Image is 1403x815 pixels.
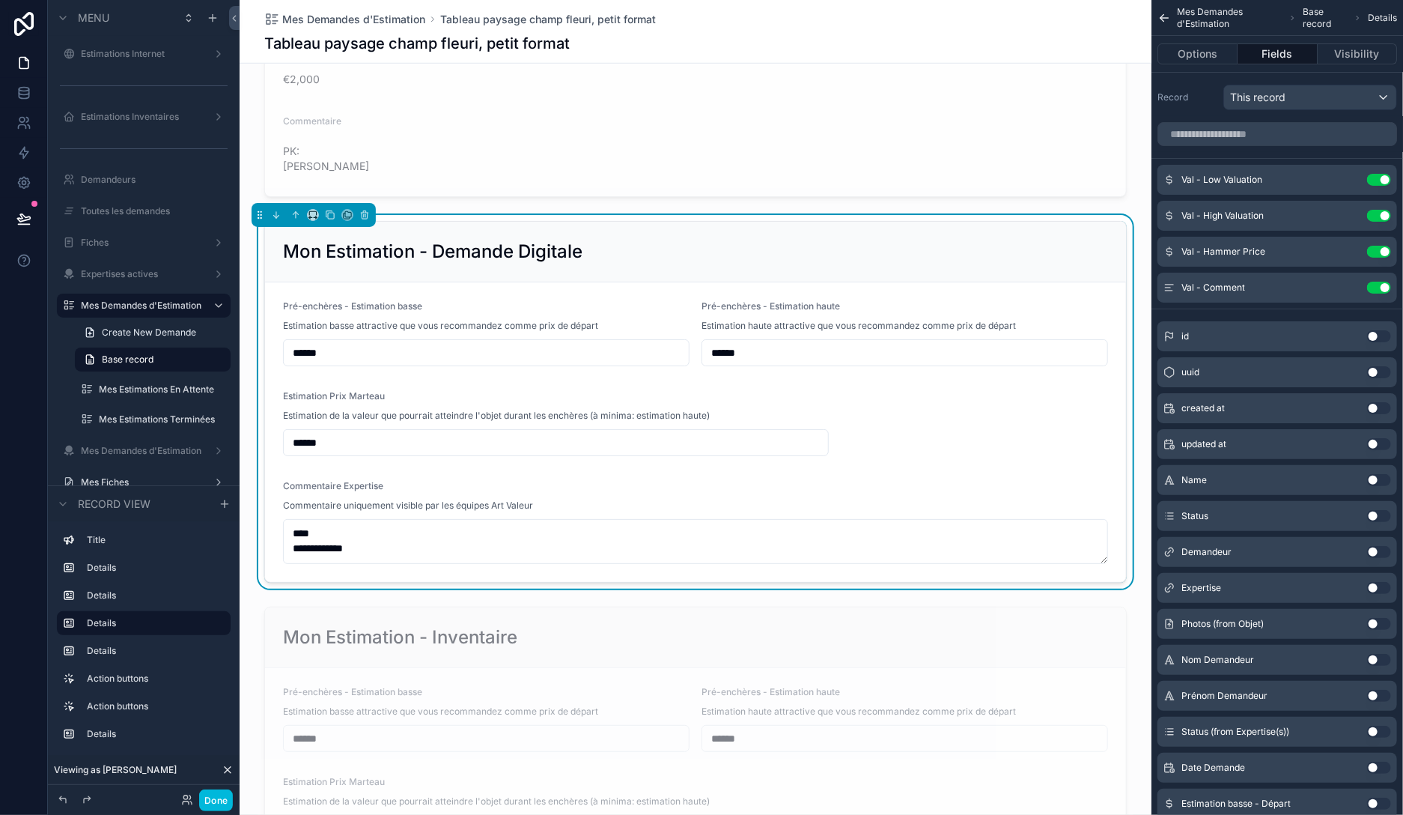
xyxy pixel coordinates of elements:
[78,497,150,512] span: Record view
[1303,6,1348,30] span: Base record
[199,790,233,811] button: Done
[81,174,222,186] label: Demandeurs
[102,327,196,339] span: Create New Demande
[283,300,422,312] span: Pré-enchères - Estimation basse
[78,10,109,25] span: Menu
[48,521,240,761] div: scrollable content
[102,354,153,366] span: Base record
[99,413,222,425] label: Mes Estimations Terminées
[81,268,201,280] label: Expertises actives
[283,390,385,402] span: Estimation Prix Marteau
[701,320,1016,332] span: Estimation haute attractive que vous recommandez comme prix de départ
[1181,690,1267,702] span: Prénom Demandeur
[283,240,582,264] h2: Mon Estimation - Demande Digitale
[1181,618,1264,630] span: Photos (from Objet)
[81,445,201,457] label: Mes Demandes d'Estimation
[1181,582,1221,594] span: Expertise
[1181,366,1199,378] span: uuid
[1181,546,1232,558] span: Demandeur
[1177,6,1282,30] span: Mes Demandes d'Estimation
[81,205,222,217] label: Toutes les demandes
[1318,43,1397,64] button: Visibility
[87,728,219,740] label: Details
[1181,474,1207,486] span: Name
[1230,90,1285,105] span: This record
[1181,402,1225,414] span: created at
[81,476,201,488] label: Mes Fiches
[1238,43,1317,64] button: Fields
[1181,762,1245,774] span: Date Demande
[1181,174,1262,186] span: Val - Low Valuation
[264,12,425,27] a: Mes Demandes d'Estimation
[1223,85,1397,110] button: This record
[99,384,222,396] label: Mes Estimations En Attente
[87,700,219,712] label: Action buttons
[1181,654,1254,666] span: Nom Demandeur
[1181,438,1226,450] span: updated at
[283,500,533,512] span: Commentaire uniquement visible par les équipes Art Valeur
[1181,282,1245,294] span: Val - Comment
[87,673,219,685] label: Action buttons
[75,321,231,345] a: Create New Demande
[1181,726,1289,738] span: Status (from Expertise(s))
[81,111,201,123] label: Estimations Inventaires
[1181,330,1189,342] span: id
[440,12,656,27] a: Tableau paysage champ fleuri, petit format
[1181,246,1265,258] span: Val - Hammer Price
[1157,91,1217,103] label: Record
[283,410,710,422] span: Estimation de la valeur que pourrait atteindre l'objet durant les enchères (à minima: estimation ...
[87,562,219,574] label: Details
[1181,210,1264,222] span: Val - High Valuation
[283,480,383,491] span: Commentaire Expertise
[81,237,201,249] label: Fiches
[87,617,219,629] label: Details
[81,48,201,60] label: Estimations Internet
[264,33,570,54] h1: Tableau paysage champ fleuri, petit format
[87,534,219,546] label: Title
[75,348,231,372] a: Base record
[282,12,425,27] span: Mes Demandes d'Estimation
[87,645,219,657] label: Details
[701,300,840,312] span: Pré-enchères - Estimation haute
[1368,12,1397,24] span: Details
[283,320,598,332] span: Estimation basse attractive que vous recommandez comme prix de départ
[87,590,219,602] label: Details
[1157,43,1238,64] button: Options
[81,300,201,312] label: Mes Demandes d'Estimation
[1181,510,1208,522] span: Status
[54,764,177,776] span: Viewing as [PERSON_NAME]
